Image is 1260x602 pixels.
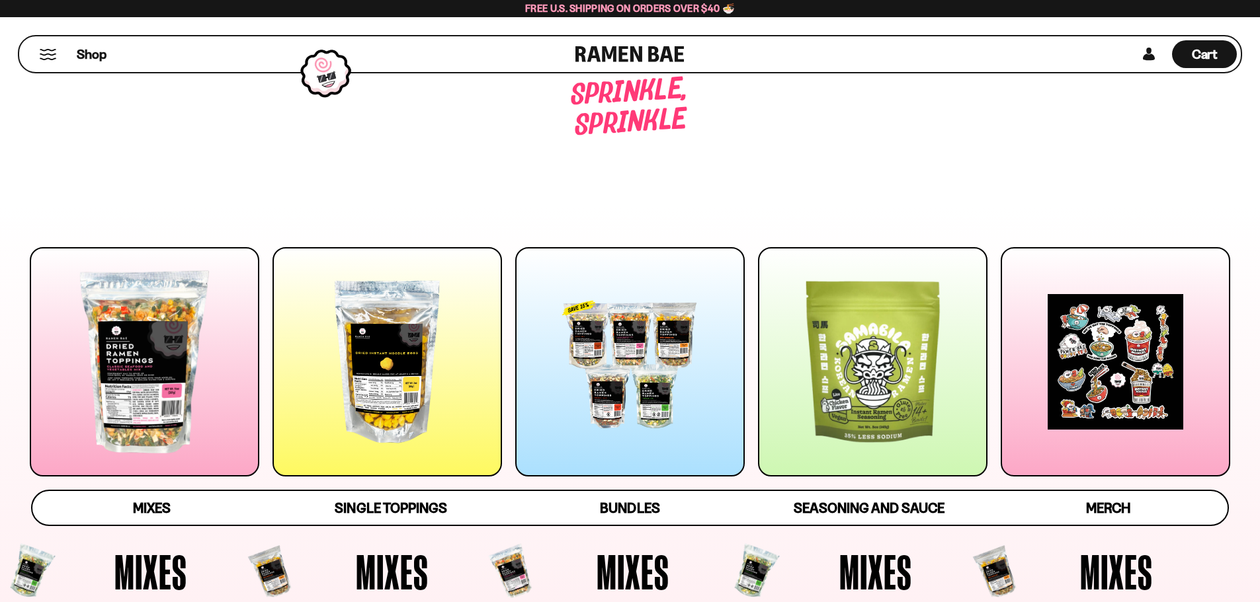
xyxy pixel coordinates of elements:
a: Mixes [32,491,271,525]
a: Cart [1172,36,1237,72]
span: Shop [77,46,106,63]
span: Mixes [597,547,669,596]
span: Free U.S. Shipping on Orders over $40 🍜 [525,2,735,15]
span: Seasoning and Sauce [794,500,944,516]
button: Mobile Menu Trigger [39,49,57,60]
span: Single Toppings [335,500,446,516]
span: Cart [1192,46,1218,62]
span: Mixes [133,500,171,516]
a: Bundles [511,491,749,525]
a: Seasoning and Sauce [749,491,988,525]
span: Merch [1086,500,1130,516]
span: Mixes [1080,547,1153,596]
a: Shop [77,40,106,68]
span: Mixes [839,547,912,596]
a: Single Toppings [271,491,510,525]
a: Merch [989,491,1228,525]
span: Bundles [600,500,659,516]
span: Mixes [356,547,429,596]
span: Mixes [114,547,187,596]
